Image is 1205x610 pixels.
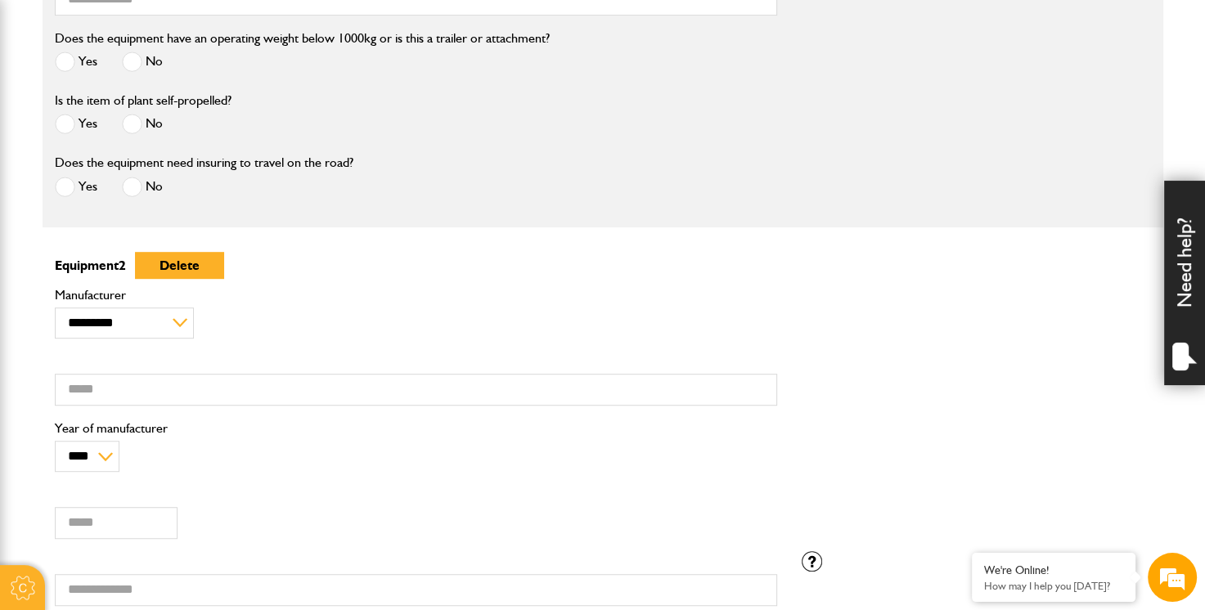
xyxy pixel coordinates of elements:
textarea: Type your message and hit 'Enter' [21,296,299,466]
input: Enter your last name [21,151,299,187]
input: Enter your email address [21,200,299,235]
p: How may I help you today? [984,580,1123,592]
label: Yes [55,52,97,72]
label: Does the equipment have an operating weight below 1000kg or is this a trailer or attachment? [55,32,550,45]
label: No [122,114,163,134]
label: No [122,52,163,72]
span: 2 [119,258,126,273]
div: We're Online! [984,563,1123,577]
label: Yes [55,177,97,197]
label: Manufacturer [55,289,777,302]
em: Start Chat [223,480,297,502]
input: Enter your phone number [21,248,299,284]
label: No [122,177,163,197]
label: Yes [55,114,97,134]
label: Year of manufacturer [55,422,777,435]
div: Chat with us now [85,92,275,113]
label: Is the item of plant self-propelled? [55,94,232,107]
button: Delete [135,252,224,279]
label: Does the equipment need insuring to travel on the road? [55,156,353,169]
img: d_20077148190_company_1631870298795_20077148190 [28,91,69,114]
p: Equipment [55,252,777,279]
div: Minimize live chat window [268,8,308,47]
div: Need help? [1164,181,1205,385]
